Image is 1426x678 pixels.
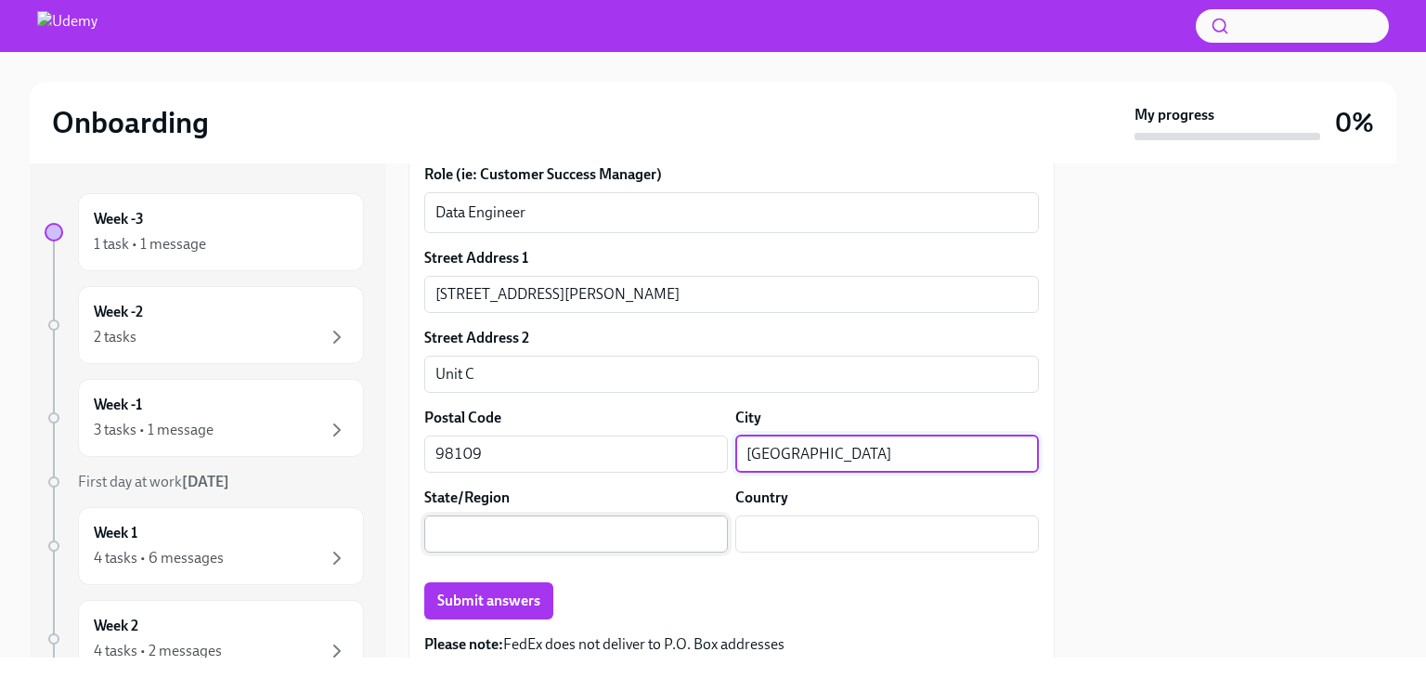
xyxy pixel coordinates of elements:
label: Role (ie: Customer Success Manager) [424,164,1039,185]
a: Week -13 tasks • 1 message [45,379,364,457]
a: Week 14 tasks • 6 messages [45,507,364,585]
textarea: Data Engineer [435,202,1028,224]
strong: My progress [1134,105,1214,125]
h6: Week -3 [94,209,144,229]
h6: Week 2 [94,616,138,636]
label: Street Address 2 [424,328,529,348]
h6: Week 1 [94,523,137,543]
div: 2 tasks [94,327,136,347]
div: 4 tasks • 6 messages [94,548,224,568]
div: 4 tasks • 2 messages [94,641,222,661]
a: Week -31 task • 1 message [45,193,364,271]
a: Week -22 tasks [45,286,364,364]
h3: 0% [1335,106,1374,139]
span: Submit answers [437,592,540,610]
label: Postal Code [424,408,501,428]
label: Country [735,488,788,508]
div: 1 task • 1 message [94,234,206,254]
label: City [735,408,761,428]
button: Submit answers [424,582,553,619]
p: FedEx does not deliver to P.O. Box addresses [424,634,1039,655]
h6: Week -1 [94,395,142,415]
label: State/Region [424,488,510,508]
h2: Onboarding [52,104,209,141]
strong: [DATE] [182,473,229,490]
strong: Please note: [424,635,503,653]
h6: Week -2 [94,302,143,322]
img: Udemy [37,11,97,41]
span: First day at work [78,473,229,490]
div: 3 tasks • 1 message [94,420,214,440]
a: Week 24 tasks • 2 messages [45,600,364,678]
a: First day at work[DATE] [45,472,364,492]
label: Street Address 1 [424,248,528,268]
